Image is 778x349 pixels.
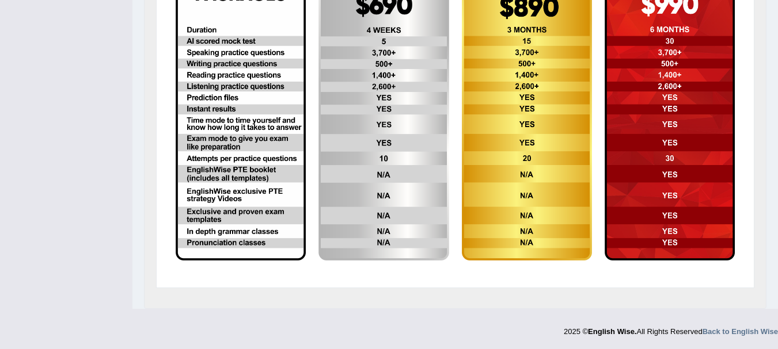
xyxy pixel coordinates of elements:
[564,320,778,337] div: 2025 © All Rights Reserved
[588,327,636,336] strong: English Wise.
[703,327,778,336] a: Back to English Wise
